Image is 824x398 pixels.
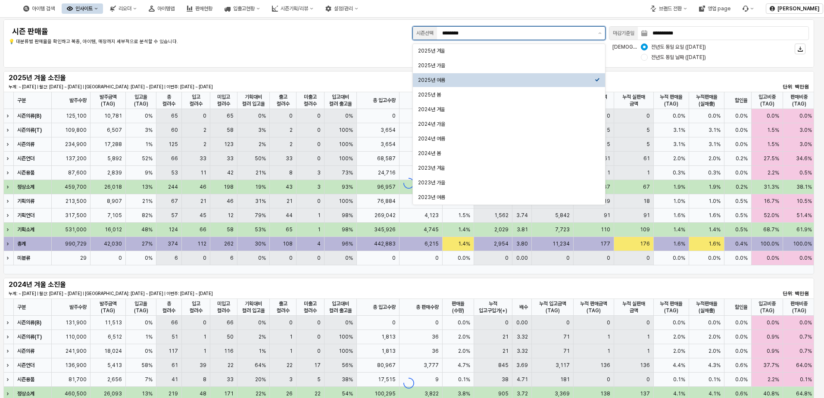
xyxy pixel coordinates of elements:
[9,74,142,82] h5: 2025년 겨울 소진율
[595,27,605,40] button: 제안 사항 표시
[418,62,595,69] div: 2025년 가을
[777,5,819,12] p: [PERSON_NAME]
[181,3,218,14] div: 판매현황
[418,179,595,186] div: 2023년 가을
[418,77,595,84] div: 2025년 여름
[18,3,60,14] div: 아이템 검색
[651,54,706,61] span: 전년도 동일 날짜 ([DATE])
[32,6,55,12] div: 아이템 검색
[413,44,605,205] div: Select an option
[75,6,93,12] div: 인사이트
[9,290,542,297] p: 누계: ~ [DATE] | 월간: [DATE] ~ [DATE] | [GEOGRAPHIC_DATA]: [DATE] ~ [DATE] | 이번주: [DATE] ~ [DATE]
[320,3,363,14] div: 설정/관리
[144,3,180,14] div: 아이템맵
[418,106,595,113] div: 2024년 겨울
[742,83,809,90] p: 단위: 백만원
[9,280,142,289] h5: 2024년 겨울 소진율
[418,165,595,171] div: 2023년 겨울
[62,3,103,14] div: 인사이트
[9,84,542,90] p: 누계: ~ [DATE] | 월간: [DATE] ~ [DATE] | [GEOGRAPHIC_DATA]: [DATE] ~ [DATE] | 이번주: [DATE] ~ [DATE]
[267,3,318,14] div: 시즌기획/리뷰
[694,3,736,14] div: 영업 page
[9,38,342,46] p: 💡 대분류별 판매율을 확인하고 복종, 아이템, 매장까지 세부적으로 분석할 수 있습니다.
[659,6,682,12] div: 브랜드 전환
[418,194,595,201] div: 2023년 여름
[612,44,681,50] span: [DEMOGRAPHIC_DATA] 기준:
[334,6,353,12] div: 설정/관리
[119,6,131,12] div: 리오더
[613,29,634,37] div: 마감기준일
[645,3,692,14] div: 브랜드 전환
[418,91,595,98] div: 2025년 봄
[105,3,142,14] div: 리오더
[708,6,730,12] div: 영업 page
[195,6,212,12] div: 판매현황
[737,3,759,14] div: 버그 제보 및 기능 개선 요청
[418,121,595,127] div: 2024년 가을
[418,47,595,54] div: 2025년 겨울
[281,6,308,12] div: 시즌기획/리뷰
[416,29,434,37] div: 시즌선택
[219,3,265,14] div: 입출고현황
[651,44,706,50] span: 전년도 동일 요일 ([DATE])
[418,135,595,142] div: 2024년 여름
[742,290,809,297] p: 단위: 백만원
[418,150,595,157] div: 2024년 봄
[233,6,255,12] div: 입출고현황
[157,6,175,12] div: 아이템맵
[12,27,339,36] h4: 시즌 판매율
